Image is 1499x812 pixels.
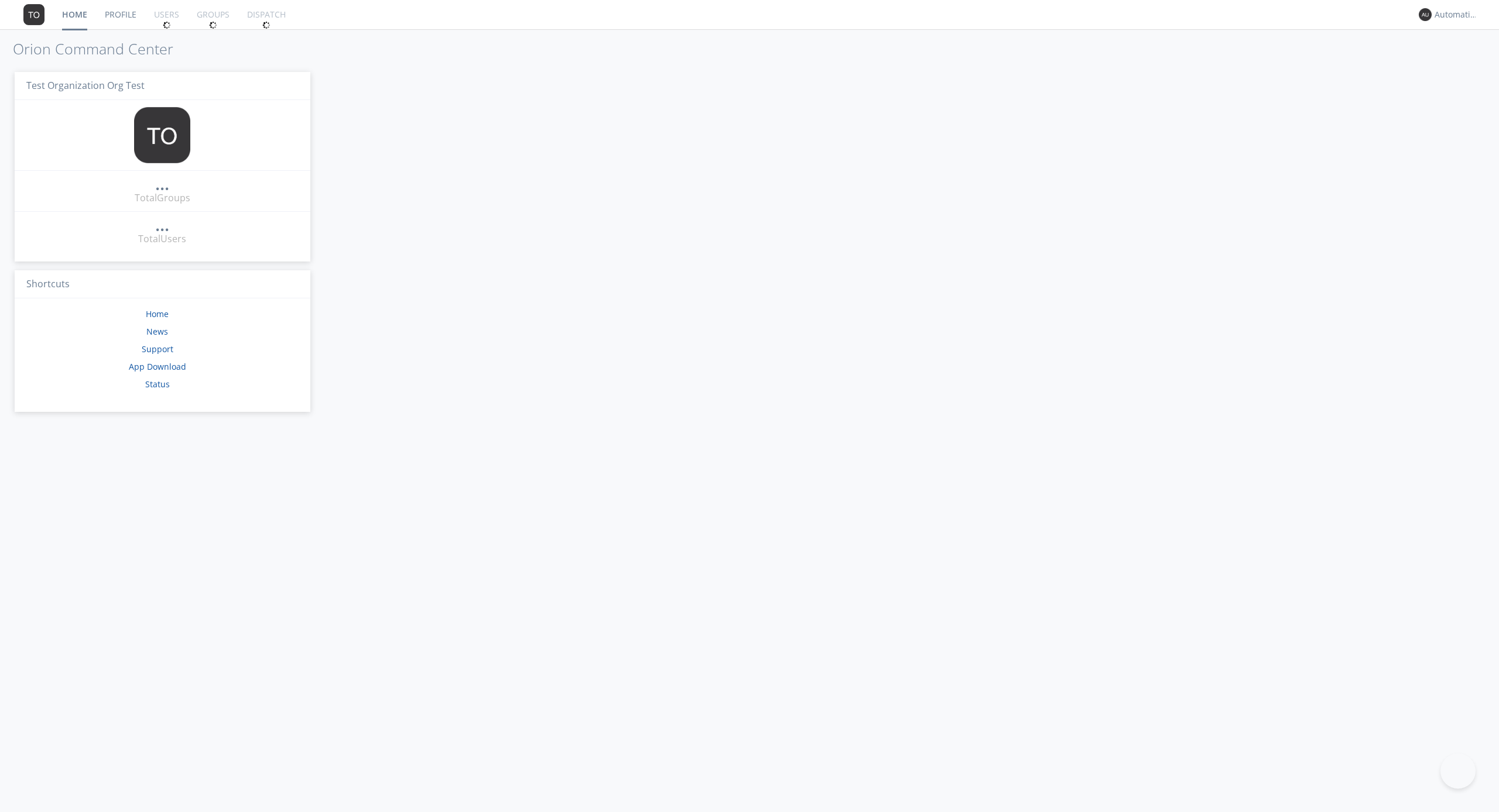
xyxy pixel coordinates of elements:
[26,79,145,92] span: Test Organization Org Test
[155,178,169,190] div: ...
[135,191,190,205] div: Total Groups
[145,379,170,390] a: Status
[262,21,271,29] img: spin.svg
[163,21,171,29] img: spin.svg
[1419,8,1432,21] img: 373638.png
[138,232,186,246] div: Total Users
[23,4,45,25] img: 373638.png
[15,270,310,299] h3: Shortcuts
[209,21,217,29] img: spin.svg
[134,107,190,163] img: 373638.png
[155,219,169,230] div: ...
[142,343,173,355] a: Support
[129,361,186,372] a: App Download
[146,308,169,319] a: Home
[155,219,169,232] a: ...
[155,178,169,191] a: ...
[1435,9,1479,20] div: Automation+0004
[146,326,168,337] a: News
[1440,753,1476,789] iframe: Toggle Customer Support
